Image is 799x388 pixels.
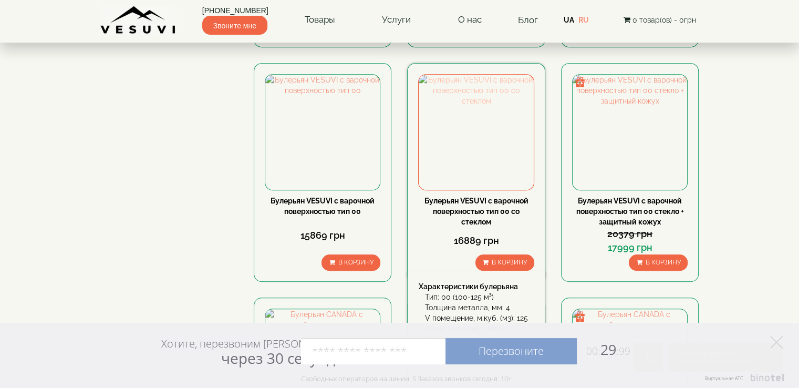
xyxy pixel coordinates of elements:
a: Булерьян VESUVI с варочной поверхностью тип 00 со стеклом [424,197,528,226]
img: Булерьян VESUVI с варочной поверхностью тип 00 [265,75,380,189]
font: 17999 грн [608,242,652,253]
font: 0 товар(ов) - 0грн [632,16,696,24]
font: Звоните мне [213,22,256,30]
img: gift [575,311,585,322]
font: 00: [586,344,600,358]
a: Виртуальная АТС [689,374,786,388]
font: Характеристики булерьяна [418,282,517,291]
font: 20379 грн [607,228,652,239]
img: Булерьян VESUVI с варочной поверхностью тип 00 со стеклом [419,75,533,189]
a: Услуги [371,8,421,32]
button: В корзину [321,254,380,271]
font: Товары [305,14,335,25]
font: Перезвоните [479,344,544,358]
button: В корзину [475,254,534,271]
font: Тип: 00 (100-125 м³) [424,293,493,301]
img: Завод VESUVI [100,6,177,35]
font: [PHONE_NUMBER] [202,6,268,15]
font: через 30 секунд? [221,348,341,368]
font: 29 [600,340,616,359]
font: 15869 грн [300,230,345,241]
font: 16889 грн [454,235,499,246]
a: Перезвоните [445,338,577,364]
font: Хотите, перезвоним [PERSON_NAME] [161,336,341,351]
a: RU [578,16,589,24]
button: В корзину [629,254,688,271]
a: Булерьян VESUVI с варочной поверхностью тип 00 [271,197,375,216]
font: О нас [458,14,482,25]
font: Виртуальная АТС [705,375,743,382]
a: UA [564,16,574,24]
font: Толщина металла, мм: 4 [424,303,510,312]
font: Свободных операторов на линии: 5 Заказов звонков сегодня: 10+ [301,374,512,383]
a: О нас [448,8,492,32]
img: gift [575,77,585,87]
font: V помещение, м.куб. (м3): 125 [424,314,527,322]
a: Блог [518,15,538,25]
font: :99 [616,344,630,358]
font: Услуги [382,14,411,25]
button: 0 товар(ов) - 0грн [620,14,699,26]
a: [PHONE_NUMBER] [202,5,268,16]
a: Товары [294,8,346,32]
font: В корзину [645,259,680,266]
font: В корзину [492,259,527,266]
font: В корзину [338,259,373,266]
a: Булерьян VESUVI с варочной поверхностью тип 00 стекло + защитный кожух [576,197,684,226]
img: Булерьян VESUVI с варочной поверхностью тип 00 стекло + защитный кожух [573,75,687,189]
